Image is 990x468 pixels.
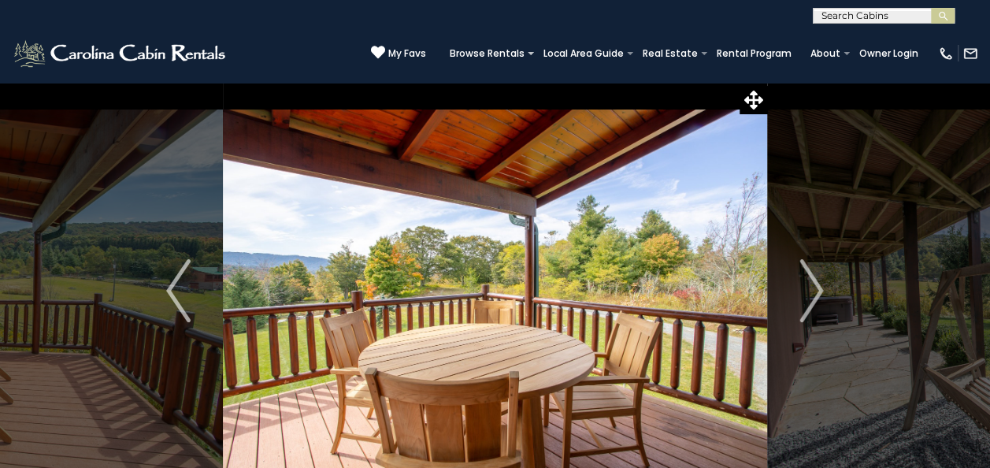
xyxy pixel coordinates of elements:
[442,43,532,65] a: Browse Rentals
[635,43,706,65] a: Real Estate
[388,46,426,61] span: My Favs
[803,43,848,65] a: About
[536,43,632,65] a: Local Area Guide
[799,259,823,322] img: arrow
[709,43,799,65] a: Rental Program
[166,259,190,322] img: arrow
[12,38,230,69] img: White-1-2.png
[938,46,954,61] img: phone-regular-white.png
[371,45,426,61] a: My Favs
[962,46,978,61] img: mail-regular-white.png
[851,43,926,65] a: Owner Login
